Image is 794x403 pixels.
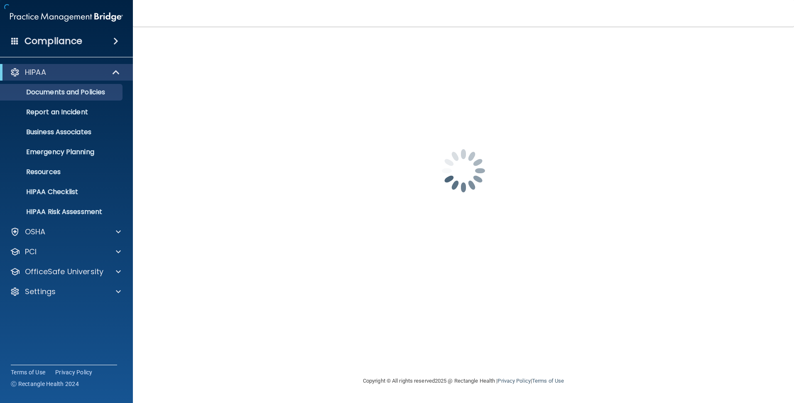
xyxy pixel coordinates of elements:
[422,129,505,212] img: spinner.e123f6fc.gif
[10,247,121,257] a: PCI
[5,108,119,116] p: Report an Incident
[10,9,123,25] img: PMB logo
[5,88,119,96] p: Documents and Policies
[25,67,46,77] p: HIPAA
[5,128,119,136] p: Business Associates
[5,148,119,156] p: Emergency Planning
[532,378,564,384] a: Terms of Use
[10,227,121,237] a: OSHA
[10,67,120,77] a: HIPAA
[25,247,37,257] p: PCI
[312,368,615,394] div: Copyright © All rights reserved 2025 @ Rectangle Health | |
[25,267,103,277] p: OfficeSafe University
[5,188,119,196] p: HIPAA Checklist
[5,208,119,216] p: HIPAA Risk Assessment
[11,380,79,388] span: Ⓒ Rectangle Health 2024
[25,287,56,297] p: Settings
[25,35,82,47] h4: Compliance
[10,267,121,277] a: OfficeSafe University
[5,168,119,176] p: Resources
[10,287,121,297] a: Settings
[497,378,530,384] a: Privacy Policy
[55,368,93,376] a: Privacy Policy
[25,227,46,237] p: OSHA
[11,368,45,376] a: Terms of Use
